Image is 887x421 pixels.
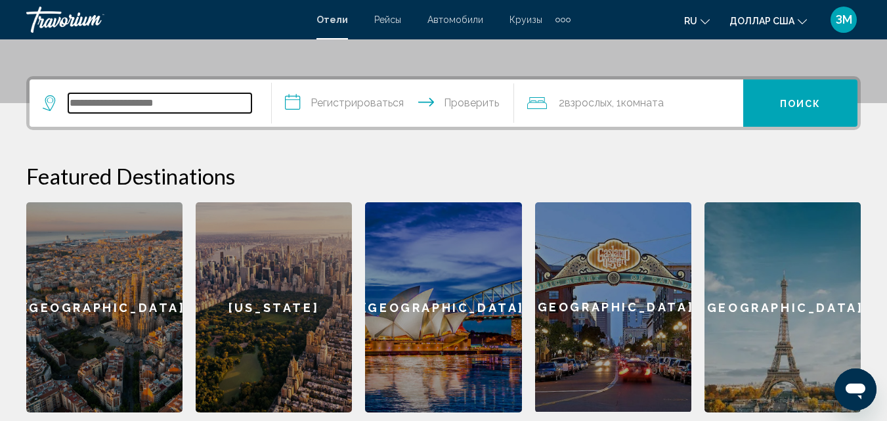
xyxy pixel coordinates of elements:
[316,14,348,25] a: Отели
[729,11,807,30] button: Изменить валюту
[743,79,857,127] button: Поиск
[509,14,542,25] a: Круизы
[827,6,861,33] button: Меню пользователя
[30,79,857,127] div: Виджет поиска
[836,12,852,26] font: ЗМ
[559,97,565,109] font: 2
[684,11,710,30] button: Изменить язык
[704,202,861,412] a: [GEOGRAPHIC_DATA]
[729,16,794,26] font: доллар США
[26,202,183,412] a: [GEOGRAPHIC_DATA]
[535,202,691,412] a: [GEOGRAPHIC_DATA]
[374,14,401,25] a: Рейсы
[621,97,664,109] font: комната
[565,97,612,109] font: взрослых
[555,9,571,30] button: Дополнительные элементы навигации
[514,79,743,127] button: Путешественники: 2 взрослых, 0 детей
[427,14,483,25] a: Автомобили
[196,202,352,412] a: [US_STATE]
[272,79,514,127] button: Даты заезда и выезда
[612,97,621,109] font: , 1
[26,7,303,33] a: Травориум
[26,163,861,189] h2: Featured Destinations
[780,99,821,109] font: Поиск
[365,202,521,412] a: [GEOGRAPHIC_DATA]
[684,16,697,26] font: ru
[834,368,876,410] iframe: Кнопка запуска окна обмена сообщениями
